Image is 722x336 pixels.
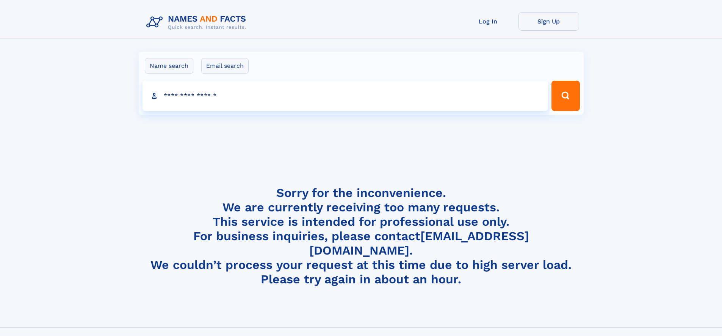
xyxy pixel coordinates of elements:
[518,12,579,31] a: Sign Up
[309,229,529,258] a: [EMAIL_ADDRESS][DOMAIN_NAME]
[551,81,579,111] button: Search Button
[143,12,252,33] img: Logo Names and Facts
[143,186,579,287] h4: Sorry for the inconvenience. We are currently receiving too many requests. This service is intend...
[143,81,548,111] input: search input
[458,12,518,31] a: Log In
[145,58,193,74] label: Name search
[201,58,249,74] label: Email search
